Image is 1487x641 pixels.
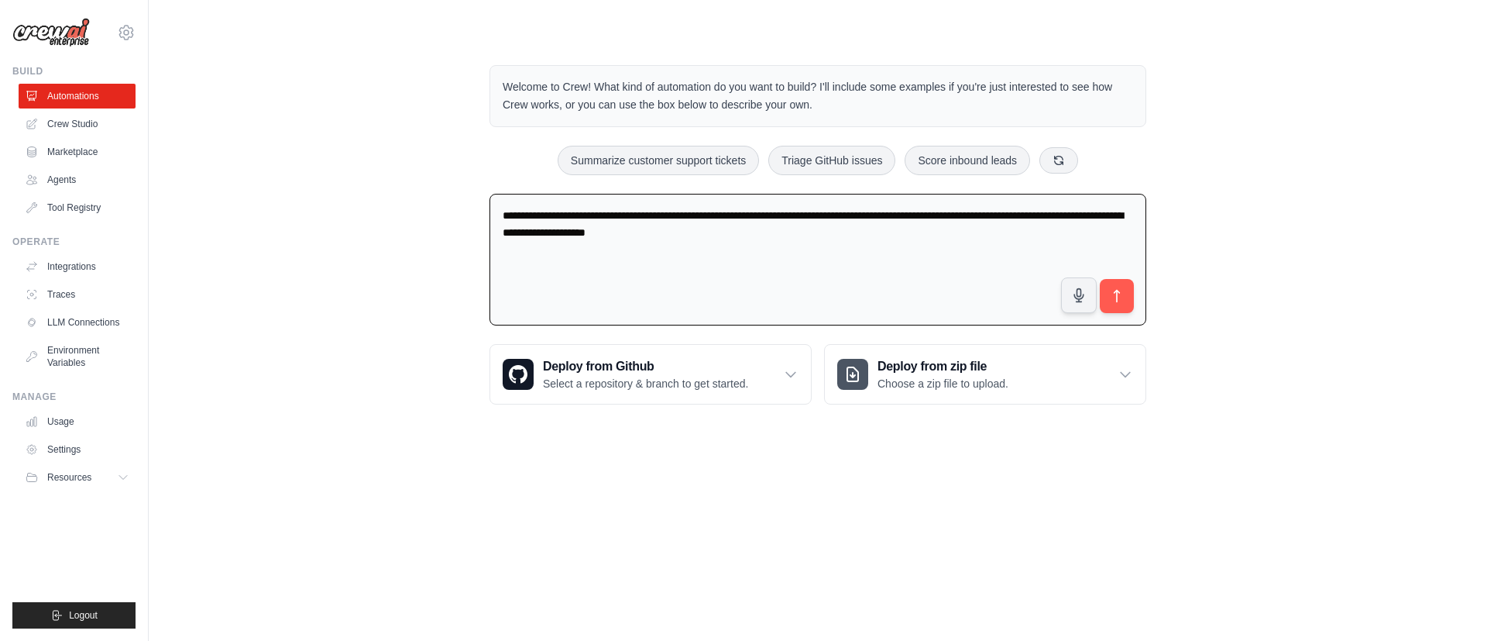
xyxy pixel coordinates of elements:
h3: Deploy from Github [543,357,748,376]
a: Usage [19,409,136,434]
button: Summarize customer support tickets [558,146,759,175]
p: Choose a zip file to upload. [877,376,1008,391]
a: Crew Studio [19,112,136,136]
a: Agents [19,167,136,192]
span: Logout [69,609,98,622]
p: Select a repository & branch to get started. [543,376,748,391]
p: Welcome to Crew! What kind of automation do you want to build? I'll include some examples if you'... [503,78,1133,114]
button: Score inbound leads [905,146,1030,175]
span: Resources [47,471,91,484]
a: Integrations [19,254,136,279]
a: Environment Variables [19,338,136,375]
a: Tool Registry [19,195,136,220]
a: Traces [19,282,136,307]
button: Triage GitHub issues [768,146,895,175]
button: Resources [19,465,136,490]
div: Manage [12,391,136,403]
img: Logo [12,18,90,47]
a: LLM Connections [19,310,136,335]
iframe: Chat Widget [1410,567,1487,641]
button: Logout [12,602,136,629]
div: Operate [12,236,136,248]
a: Marketplace [19,140,136,164]
a: Settings [19,437,136,462]
h3: Deploy from zip file [877,357,1008,376]
div: Build [12,65,136,78]
a: Automations [19,84,136,109]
